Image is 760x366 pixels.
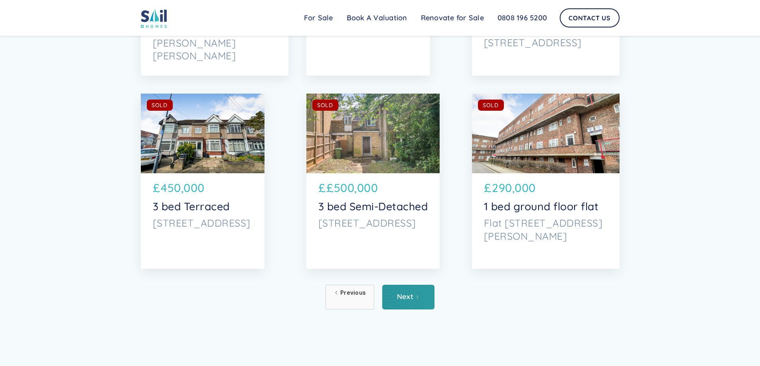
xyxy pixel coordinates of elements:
a: Next Page [382,285,434,309]
p: 3 bed Semi-Detached [318,200,428,213]
p: 290,000 [492,179,536,196]
p: 3 bed Terraced [153,200,253,213]
p: [STREET_ADDRESS] [318,217,428,229]
p: Flat [STREET_ADDRESS][PERSON_NAME] [484,217,608,242]
a: Renovate for Sale [414,10,491,26]
p: £ [318,179,326,196]
p: £500,000 [326,179,378,196]
p: 1 bed ground floor flat [484,200,608,213]
a: Contact Us [560,8,620,27]
div: Next [397,293,413,301]
div: List [141,285,620,309]
a: Book A Valuation [340,10,414,26]
a: Previous Page [326,285,374,309]
a: SOLD£290,0001 bed ground floor flatFlat [STREET_ADDRESS][PERSON_NAME] [472,94,620,269]
div: Previous [340,289,366,297]
p: [STREET_ADDRESS] [153,217,253,229]
a: 0808 196 5200 [491,10,554,26]
div: SOLD [152,101,168,109]
div: SOLD [483,101,499,109]
a: For Sale [297,10,340,26]
p: £ [153,179,160,196]
img: sail home logo colored [141,8,167,28]
p: £ [484,179,492,196]
div: SOLD [317,101,333,109]
p: 450,000 [161,179,205,196]
p: [STREET_ADDRESS] [484,36,608,49]
a: SOLD£450,0003 bed Terraced[STREET_ADDRESS] [141,94,265,269]
p: [STREET_ADDRESS][PERSON_NAME][PERSON_NAME] [153,23,276,62]
a: SOLD££500,0003 bed Semi-Detached[STREET_ADDRESS] [306,94,440,269]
